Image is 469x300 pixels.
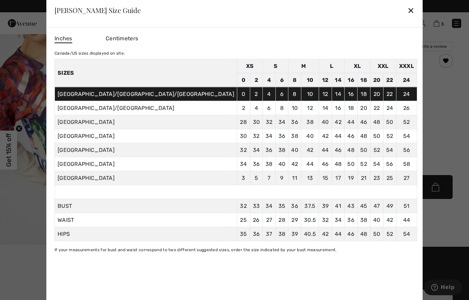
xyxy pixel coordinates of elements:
[263,115,276,129] td: 32
[396,157,417,171] td: 58
[237,171,250,185] td: 3
[55,171,237,185] td: [GEOGRAPHIC_DATA]
[288,171,301,185] td: 11
[383,87,396,101] td: 22
[301,115,319,129] td: 38
[278,230,286,237] span: 38
[357,129,370,143] td: 48
[403,230,410,237] span: 54
[357,157,370,171] td: 52
[250,115,263,129] td: 30
[322,230,329,237] span: 42
[347,202,354,209] span: 43
[383,73,396,87] td: 22
[288,101,301,115] td: 10
[319,157,332,171] td: 46
[55,7,141,14] div: [PERSON_NAME] Size Guide
[319,143,332,157] td: 44
[291,202,298,209] span: 36
[106,35,138,41] span: Centimeters
[266,216,272,223] span: 27
[383,115,396,129] td: 50
[304,216,316,223] span: 30.5
[332,73,345,87] td: 14
[250,129,263,143] td: 32
[370,115,383,129] td: 48
[301,73,319,87] td: 10
[250,101,263,115] td: 4
[332,129,345,143] td: 44
[345,73,358,87] td: 16
[357,143,370,157] td: 50
[275,87,288,101] td: 6
[387,216,393,223] span: 42
[345,101,358,115] td: 18
[237,59,262,73] td: XS
[237,143,250,157] td: 32
[237,73,250,87] td: 0
[250,171,263,185] td: 5
[370,171,383,185] td: 23
[55,34,72,43] span: Inches
[370,87,383,101] td: 20
[322,202,329,209] span: 39
[370,73,383,87] td: 20
[357,87,370,101] td: 18
[396,115,417,129] td: 52
[373,216,380,223] span: 40
[396,59,417,73] td: XXXL
[319,129,332,143] td: 42
[332,101,345,115] td: 16
[345,143,358,157] td: 48
[332,143,345,157] td: 46
[291,216,298,223] span: 29
[319,87,332,101] td: 12
[16,5,30,11] span: Help
[396,171,417,185] td: 27
[55,115,237,129] td: [GEOGRAPHIC_DATA]
[383,157,396,171] td: 56
[335,230,342,237] span: 44
[275,73,288,87] td: 6
[370,143,383,157] td: 52
[396,87,417,101] td: 24
[55,199,237,213] td: BUST
[345,157,358,171] td: 50
[288,59,319,73] td: M
[396,143,417,157] td: 56
[55,227,237,241] td: HIPS
[240,230,247,237] span: 35
[237,129,250,143] td: 30
[383,171,396,185] td: 25
[319,115,332,129] td: 40
[263,143,276,157] td: 36
[319,59,345,73] td: L
[278,216,285,223] span: 28
[250,73,263,87] td: 2
[55,50,417,56] div: Canada/US sizes displayed on site.
[275,129,288,143] td: 36
[357,115,370,129] td: 46
[332,157,345,171] td: 48
[301,87,319,101] td: 10
[55,129,237,143] td: [GEOGRAPHIC_DATA]
[387,230,393,237] span: 52
[357,73,370,87] td: 18
[387,202,393,209] span: 49
[55,213,237,227] td: WAIST
[373,230,380,237] span: 50
[240,202,247,209] span: 32
[360,216,367,223] span: 38
[301,129,319,143] td: 40
[288,143,301,157] td: 40
[275,143,288,157] td: 38
[319,101,332,115] td: 14
[360,230,367,237] span: 48
[319,73,332,87] td: 12
[357,101,370,115] td: 20
[404,202,410,209] span: 51
[345,129,358,143] td: 46
[288,87,301,101] td: 8
[55,246,417,253] div: If your measurements for bust and waist correspond to two different suggested sizes, order the si...
[396,129,417,143] td: 54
